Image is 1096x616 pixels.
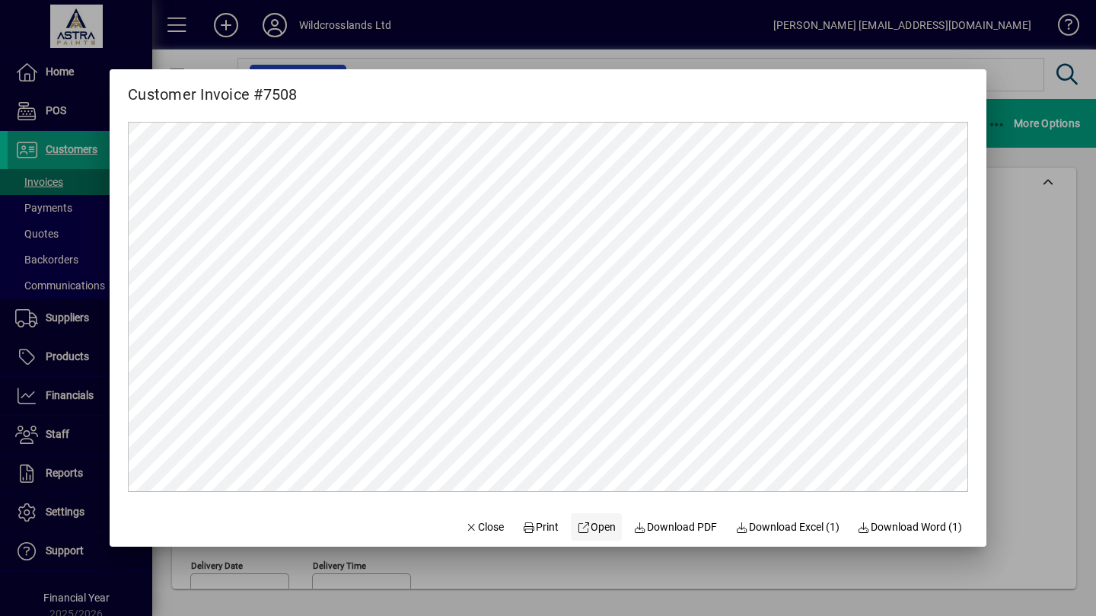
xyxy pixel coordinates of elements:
[459,513,511,541] button: Close
[735,519,840,535] span: Download Excel (1)
[110,69,316,107] h2: Customer Invoice #7508
[465,519,505,535] span: Close
[634,519,718,535] span: Download PDF
[571,513,622,541] a: Open
[516,513,565,541] button: Print
[628,513,724,541] a: Download PDF
[852,513,969,541] button: Download Word (1)
[858,519,963,535] span: Download Word (1)
[522,519,559,535] span: Print
[577,519,616,535] span: Open
[729,513,846,541] button: Download Excel (1)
